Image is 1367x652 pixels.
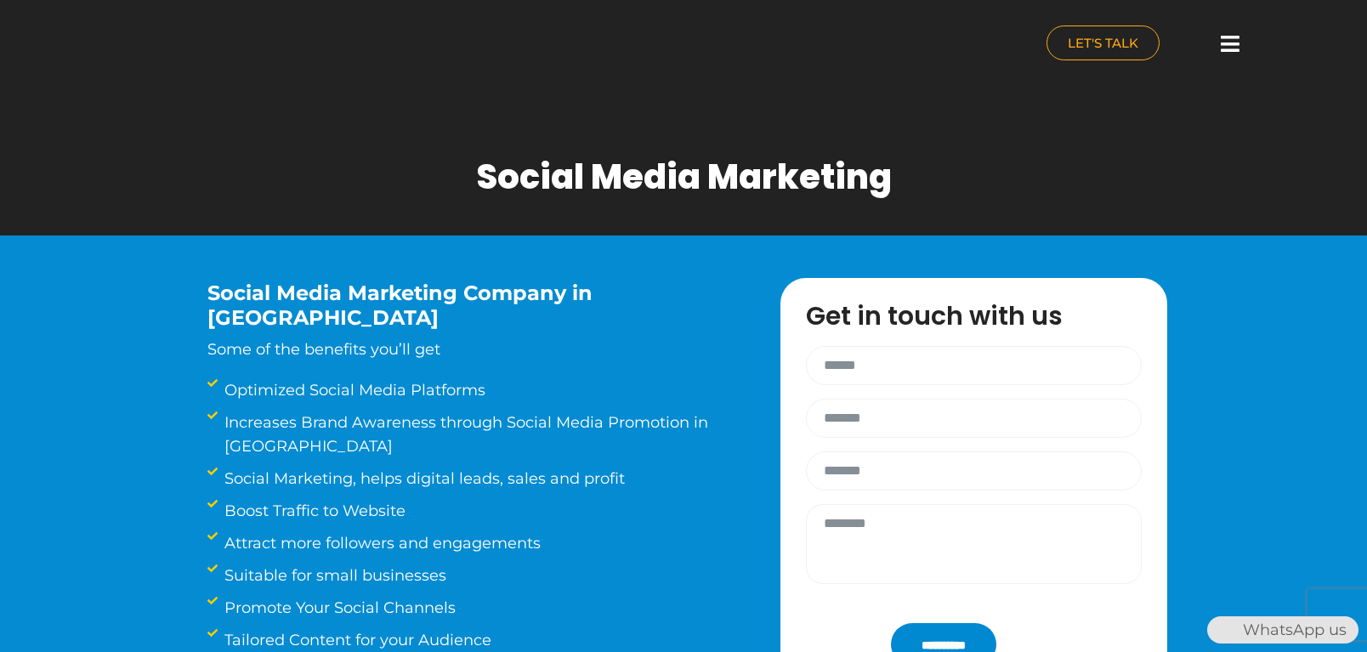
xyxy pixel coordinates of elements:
span: Attract more followers and engagements [220,531,541,555]
span: Increases Brand Awareness through Social Media Promotion in [GEOGRAPHIC_DATA] [220,411,772,458]
a: WhatsAppWhatsApp us [1207,621,1358,639]
span: Suitable for small businesses [220,564,446,587]
span: Social Marketing, helps digital leads, sales and profit [220,467,625,490]
span: Boost Traffic to Website [220,499,406,523]
h3: Get in touch with us [806,303,1159,329]
a: LET'S TALK [1047,26,1160,60]
span: Promote Your Social Channels [220,596,456,620]
span: LET'S TALK [1068,37,1138,49]
span: Optimized Social Media Platforms [220,378,485,402]
div: WhatsApp us [1207,616,1358,643]
div: Some of the benefits you’ll get [207,281,729,361]
img: WhatsApp [1209,616,1236,643]
h1: Social Media Marketing [476,156,892,197]
img: nuance-qatar_logo [80,9,223,82]
h3: Social Media Marketing Company in [GEOGRAPHIC_DATA] [207,281,729,331]
a: nuance-qatar_logo [80,9,675,82]
span: Tailored Content for your Audience [220,628,491,652]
